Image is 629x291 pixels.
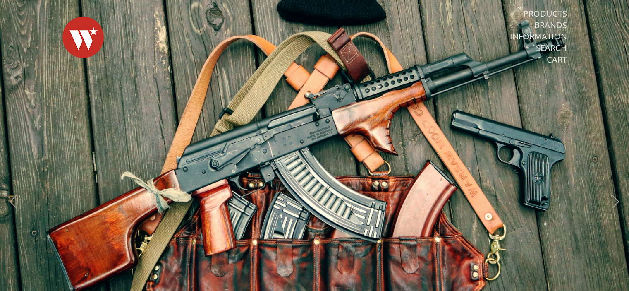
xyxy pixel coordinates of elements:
button: Next [607,194,625,212]
a: Search [536,43,567,53]
img: Warsaw Wood Co. [62,8,104,66]
button: Previous [4,194,22,212]
a: Cart [547,54,567,65]
a: Information [510,31,567,42]
a: Brands [534,20,567,31]
a: Products [524,8,567,19]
